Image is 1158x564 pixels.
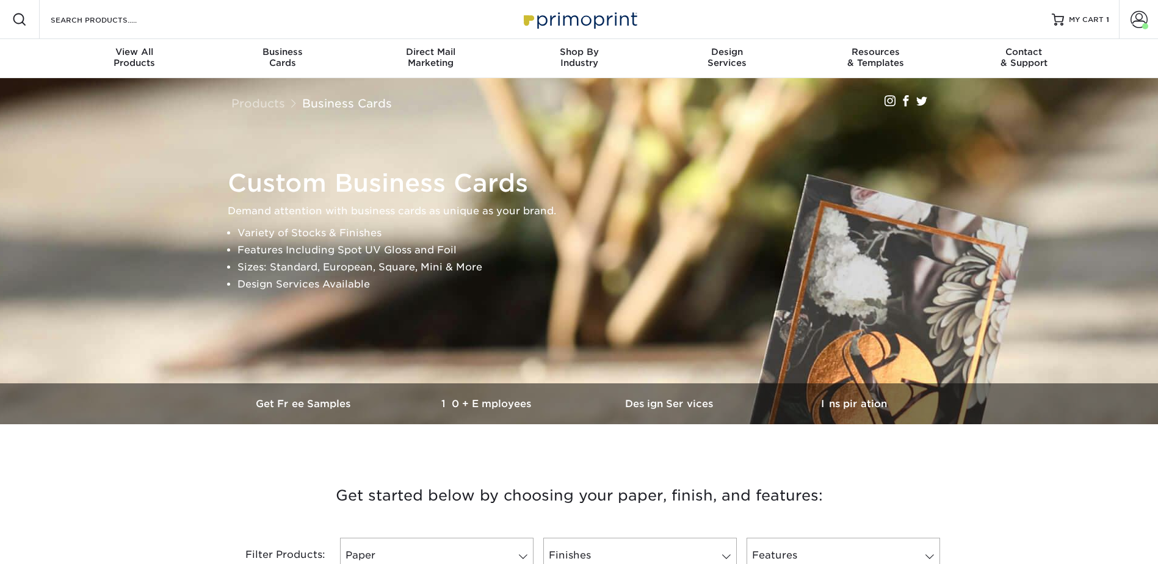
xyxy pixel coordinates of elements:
[60,46,209,68] div: Products
[302,96,392,110] a: Business Cards
[950,39,1098,78] a: Contact& Support
[518,6,640,32] img: Primoprint
[762,398,946,410] h3: Inspiration
[653,46,802,68] div: Services
[60,46,209,57] span: View All
[1069,15,1104,25] span: MY CART
[579,383,762,424] a: Design Services
[396,383,579,424] a: 10+ Employees
[228,168,942,198] h1: Custom Business Cards
[505,39,653,78] a: Shop ByIndustry
[653,39,802,78] a: DesignServices
[802,39,950,78] a: Resources& Templates
[222,468,936,523] h3: Get started below by choosing your paper, finish, and features:
[1106,15,1109,24] span: 1
[237,259,942,276] li: Sizes: Standard, European, Square, Mini & More
[208,39,356,78] a: BusinessCards
[950,46,1098,57] span: Contact
[653,46,802,57] span: Design
[213,383,396,424] a: Get Free Samples
[208,46,356,68] div: Cards
[237,276,942,293] li: Design Services Available
[237,225,942,242] li: Variety of Stocks & Finishes
[579,398,762,410] h3: Design Services
[505,46,653,68] div: Industry
[228,203,942,220] p: Demand attention with business cards as unique as your brand.
[60,39,209,78] a: View AllProducts
[802,46,950,57] span: Resources
[213,398,396,410] h3: Get Free Samples
[505,46,653,57] span: Shop By
[231,96,285,110] a: Products
[356,46,505,68] div: Marketing
[237,242,942,259] li: Features Including Spot UV Gloss and Foil
[49,12,168,27] input: SEARCH PRODUCTS.....
[356,46,505,57] span: Direct Mail
[396,398,579,410] h3: 10+ Employees
[762,383,946,424] a: Inspiration
[802,46,950,68] div: & Templates
[356,39,505,78] a: Direct MailMarketing
[208,46,356,57] span: Business
[950,46,1098,68] div: & Support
